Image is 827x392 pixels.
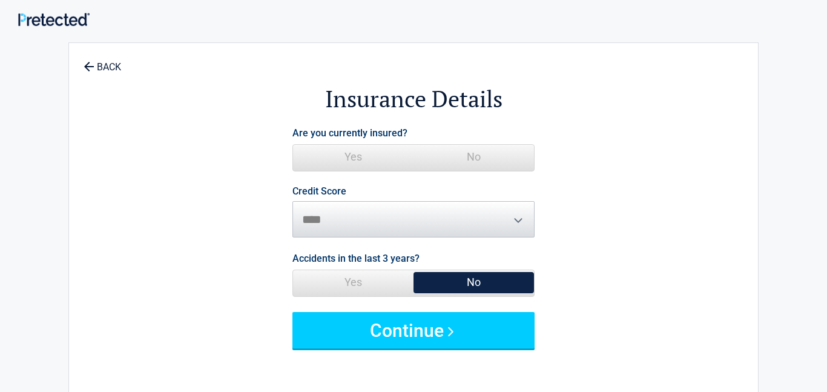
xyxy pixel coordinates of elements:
a: BACK [81,51,124,72]
span: No [413,145,534,169]
span: No [413,270,534,294]
img: Main Logo [18,13,90,25]
label: Accidents in the last 3 years? [292,250,420,267]
h2: Insurance Details [136,84,691,115]
button: Continue [292,312,535,348]
label: Credit Score [292,187,346,196]
span: Yes [293,270,413,294]
span: Yes [293,145,413,169]
label: Are you currently insured? [292,125,407,141]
